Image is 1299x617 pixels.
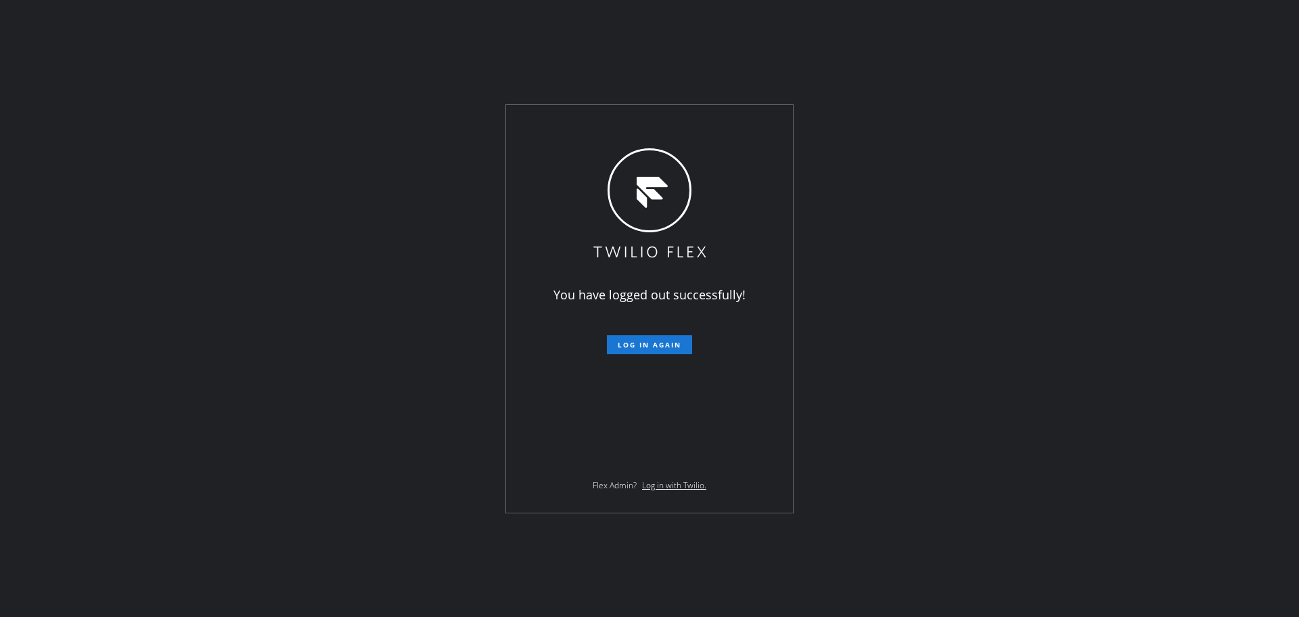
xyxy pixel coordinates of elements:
[607,335,692,354] button: Log in again
[642,480,706,491] a: Log in with Twilio.
[618,340,681,349] span: Log in again
[553,286,746,303] span: You have logged out successfully!
[593,480,637,491] span: Flex Admin?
